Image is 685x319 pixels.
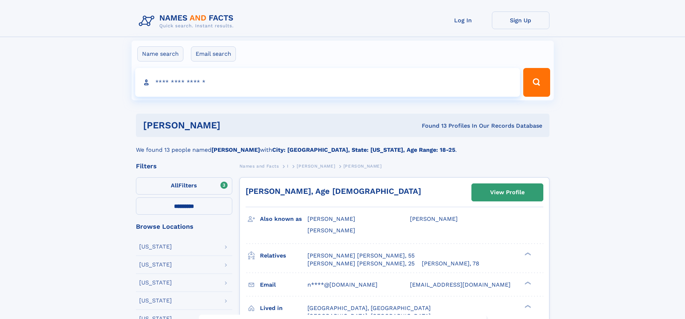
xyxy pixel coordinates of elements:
h3: Email [260,279,307,291]
a: View Profile [472,184,543,201]
div: We found 13 people named with . [136,137,549,154]
a: [PERSON_NAME] [297,161,335,170]
div: [US_STATE] [139,280,172,286]
img: Logo Names and Facts [136,12,239,31]
a: Names and Facts [239,161,279,170]
span: I [287,164,289,169]
label: Filters [136,177,232,195]
h3: Also known as [260,213,307,225]
div: ❯ [523,304,531,309]
a: [PERSON_NAME] [PERSON_NAME], 55 [307,252,415,260]
a: [PERSON_NAME], Age [DEMOGRAPHIC_DATA] [246,187,421,196]
div: ❯ [523,251,531,256]
b: City: [GEOGRAPHIC_DATA], State: [US_STATE], Age Range: 18-25 [272,146,455,153]
div: ❯ [523,281,531,285]
div: [US_STATE] [139,262,172,268]
div: Filters [136,163,232,169]
span: [EMAIL_ADDRESS][DOMAIN_NAME] [410,281,511,288]
a: Log In [434,12,492,29]
a: [PERSON_NAME], 78 [422,260,479,268]
span: [PERSON_NAME] [307,215,355,222]
div: Found 13 Profiles In Our Records Database [321,122,542,130]
span: All [171,182,178,189]
div: [US_STATE] [139,298,172,304]
span: [PERSON_NAME] [307,227,355,234]
label: Name search [137,46,183,61]
span: [PERSON_NAME] [343,164,382,169]
div: [US_STATE] [139,244,172,250]
h3: Lived in [260,302,307,314]
div: Browse Locations [136,223,232,230]
h1: [PERSON_NAME] [143,121,321,130]
a: Sign Up [492,12,549,29]
a: [PERSON_NAME] [PERSON_NAME], 25 [307,260,415,268]
input: search input [135,68,520,97]
div: View Profile [490,184,525,201]
span: [PERSON_NAME] [410,215,458,222]
label: Email search [191,46,236,61]
span: [PERSON_NAME] [297,164,335,169]
h3: Relatives [260,250,307,262]
b: [PERSON_NAME] [211,146,260,153]
a: I [287,161,289,170]
span: [GEOGRAPHIC_DATA], [GEOGRAPHIC_DATA] [307,305,431,311]
button: Search Button [523,68,550,97]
